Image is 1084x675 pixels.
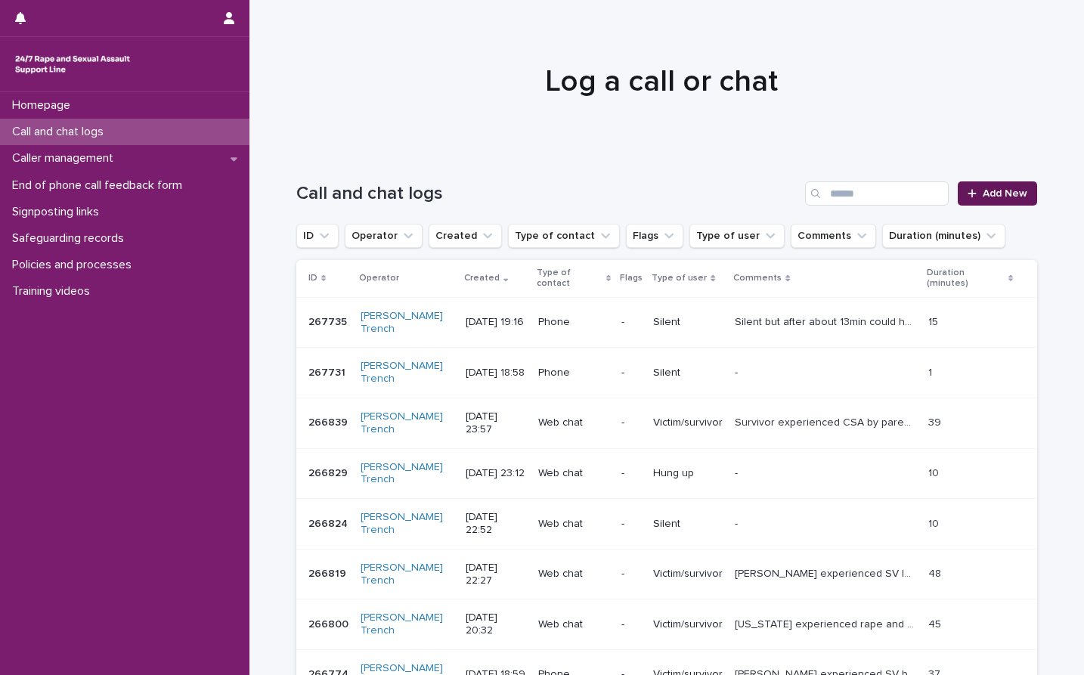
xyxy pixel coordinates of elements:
button: Operator [345,224,423,248]
p: - [621,316,641,329]
tr: 266819266819 [PERSON_NAME] Trench [DATE] 22:27Web chat-Victim/survivor[PERSON_NAME] experienced S... [296,549,1037,599]
p: 48 [928,565,944,581]
p: - [621,518,641,531]
p: Maia experienced SV last night whilst camping. Discussed impact of SV, trauma responses, and cons... [735,565,918,581]
p: 10 [928,515,942,531]
p: Web chat [538,467,610,480]
p: Caller management [6,151,125,166]
p: 267735 [308,313,350,329]
p: Silent [653,316,723,329]
p: [DATE] 22:52 [466,511,525,537]
p: [DATE] 18:58 [466,367,525,379]
p: 267731 [308,364,348,379]
p: 10 [928,464,942,480]
p: Operator [359,270,399,286]
p: - [621,568,641,581]
img: rhQMoQhaT3yELyF149Cw [12,49,133,79]
p: Georgia experienced rape and SV by their Boss at work 2 weeks ago resulting in pregnancy. Reporte... [735,615,918,631]
span: Add New [983,188,1027,199]
button: Type of contact [508,224,620,248]
p: Policies and processes [6,258,144,272]
button: Type of user [689,224,785,248]
p: Phone [538,316,610,329]
p: Victim/survivor [653,568,723,581]
tr: 267731267731 [PERSON_NAME] Trench [DATE] 18:58Phone-Silent-- 11 [296,348,1037,398]
p: Type of contact [537,265,602,293]
tr: 266829266829 [PERSON_NAME] Trench [DATE] 23:12Web chat-Hung up-- 1010 [296,448,1037,499]
button: Created [429,224,502,248]
button: ID [296,224,339,248]
p: Victim/survivor [653,618,723,631]
a: [PERSON_NAME] Trench [361,612,454,637]
p: - [621,467,641,480]
p: - [735,364,741,379]
p: 266839 [308,413,351,429]
p: Call and chat logs [6,125,116,139]
p: [DATE] 20:32 [466,612,525,637]
p: Training videos [6,284,102,299]
button: Flags [626,224,683,248]
button: Comments [791,224,876,248]
p: Web chat [538,618,610,631]
tr: 266839266839 [PERSON_NAME] Trench [DATE] 23:57Web chat-Victim/survivorSurvivor experienced CSA by... [296,398,1037,448]
p: 45 [928,615,944,631]
p: 1 [928,364,935,379]
tr: 267735267735 [PERSON_NAME] Trench [DATE] 19:16Phone-SilentSilent but after about 13min could hear... [296,297,1037,348]
p: 15 [928,313,941,329]
p: [DATE] 19:16 [466,316,525,329]
h1: Call and chat logs [296,183,799,205]
p: - [621,618,641,631]
a: [PERSON_NAME] Trench [361,511,454,537]
a: [PERSON_NAME] Trench [361,410,454,436]
tr: 266824266824 [PERSON_NAME] Trench [DATE] 22:52Web chat-Silent-- 1010 [296,499,1037,550]
p: Created [464,270,500,286]
p: Safeguarding records [6,231,136,246]
p: Silent but after about 13min could hear tones like keypad being pressed. [735,313,918,329]
p: [DATE] 22:27 [466,562,525,587]
p: - [621,367,641,379]
a: [PERSON_NAME] Trench [361,461,454,487]
a: [PERSON_NAME] Trench [361,562,454,587]
p: Flags [620,270,643,286]
p: 266800 [308,615,352,631]
button: Duration (minutes) [882,224,1005,248]
p: 266819 [308,565,349,581]
p: 39 [928,413,944,429]
p: Hung up [653,467,723,480]
p: Type of user [652,270,707,286]
p: Victim/survivor [653,416,723,429]
p: Phone [538,367,610,379]
p: Silent [653,367,723,379]
p: Web chat [538,518,610,531]
a: [PERSON_NAME] Trench [361,310,454,336]
p: Web chat [538,416,610,429]
p: - [735,464,741,480]
p: 266829 [308,464,351,480]
p: Web chat [538,568,610,581]
tr: 266800266800 [PERSON_NAME] Trench [DATE] 20:32Web chat-Victim/survivor[US_STATE] experienced rape... [296,599,1037,650]
p: Comments [733,270,782,286]
p: [DATE] 23:57 [466,410,525,436]
p: Survivor experienced CSA by parents until 17. Discussed feelings about recent contact from Mum an... [735,413,918,429]
p: - [735,515,741,531]
a: [PERSON_NAME] Trench [361,360,454,385]
a: Add New [958,181,1037,206]
p: Duration (minutes) [927,265,1005,293]
p: Silent [653,518,723,531]
p: 266824 [308,515,351,531]
p: End of phone call feedback form [6,178,194,193]
p: [DATE] 23:12 [466,467,525,480]
p: ID [308,270,317,286]
p: - [621,416,641,429]
h1: Log a call or chat [291,63,1032,100]
p: Signposting links [6,205,111,219]
input: Search [805,181,949,206]
p: Homepage [6,98,82,113]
